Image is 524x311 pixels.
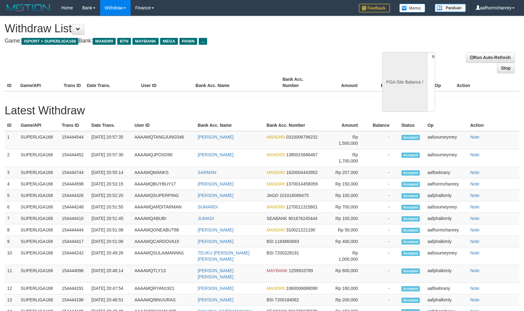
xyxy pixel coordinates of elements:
[89,149,132,167] td: [DATE] 20:57:30
[59,190,89,201] td: 154444426
[18,201,59,213] td: SUPERLIGA168
[18,74,61,91] th: Game/API
[198,239,234,244] a: [PERSON_NAME]
[193,74,280,91] th: Bank Acc. Name
[267,193,278,198] span: JAGO
[359,4,390,12] img: Feedback.jpg
[470,135,480,139] a: Note
[267,170,285,175] span: MANDIRI
[367,167,399,178] td: -
[330,224,367,236] td: Rp 50,000
[18,178,59,190] td: SUPERLIGA168
[367,120,399,131] th: Balance
[267,239,274,244] span: BSI
[275,297,299,302] span: 7200184062
[198,170,216,175] a: SARMAN
[267,268,287,273] span: MAYBANK
[89,178,132,190] td: [DATE] 20:53:15
[89,131,132,149] td: [DATE] 20:57:35
[286,170,318,175] span: 1620004443952
[84,74,139,91] th: Date Trans.
[18,283,59,294] td: SUPERLIGA168
[5,224,18,236] td: 8
[470,204,480,209] a: Note
[18,265,59,283] td: SUPERLIGA168
[5,201,18,213] td: 6
[59,201,89,213] td: 154444248
[367,294,399,306] td: -
[470,239,480,244] a: Note
[425,224,467,236] td: aafhormchanrey
[59,149,89,167] td: 154444452
[280,193,308,198] span: 101016089475
[425,236,467,247] td: aafphalkimly
[18,120,59,131] th: Game/API
[18,149,59,167] td: SUPERLIGA168
[367,283,399,294] td: -
[5,247,18,265] td: 10
[59,213,89,224] td: 154444410
[132,131,195,149] td: AAAAMQTANGJUNG546
[89,201,132,213] td: [DATE] 20:51:55
[89,190,132,201] td: [DATE] 20:52:20
[330,265,367,283] td: Rp 600,000
[5,22,343,35] h1: Withdraw List
[5,190,18,201] td: 5
[330,149,367,167] td: Rp 1,700,000
[89,247,132,265] td: [DATE] 20:49:26
[132,201,195,213] td: AAAAMQARDITARMAN
[59,236,89,247] td: 154444417
[425,294,467,306] td: aafphalkimly
[466,52,515,63] a: Run Auto-Refresh
[367,247,399,265] td: -
[399,120,425,131] th: Status
[367,131,399,149] td: -
[198,204,218,209] a: SUMARDI
[330,283,367,294] td: Rp 180,000
[367,178,399,190] td: -
[470,268,480,273] a: Note
[470,181,480,186] a: Note
[89,283,132,294] td: [DATE] 20:47:54
[425,283,467,294] td: aafloebrany
[286,135,318,139] span: 0310006796232
[132,190,195,201] td: AAAAMQSUPERPING
[195,120,264,131] th: Bank Acc. Name
[132,38,159,45] span: MAYBANK
[267,297,274,302] span: BSI
[198,286,234,291] a: [PERSON_NAME]
[401,239,420,245] span: Accepted
[198,268,234,279] a: [PERSON_NAME] [PERSON_NAME]
[497,63,515,73] a: Stop
[59,283,89,294] td: 154444291
[5,283,18,294] td: 12
[425,213,467,224] td: aafphalkimly
[139,74,193,91] th: User ID
[5,265,18,283] td: 11
[117,38,131,45] span: BTN
[288,216,317,221] span: 901676245444
[401,268,420,274] span: Accepted
[59,178,89,190] td: 154444598
[286,227,315,232] span: 310021221190
[330,120,367,131] th: Amount
[367,149,399,167] td: -
[59,265,89,283] td: 154444096
[401,205,420,210] span: Accepted
[179,38,197,45] span: PANIN
[425,178,467,190] td: aafhormchanrey
[401,298,420,303] span: Accepted
[198,250,249,262] a: TEUKU [PERSON_NAME] [PERSON_NAME]
[289,268,313,273] span: 1259933789
[286,152,318,157] span: 1380015686467
[267,286,285,291] span: MANDIRI
[286,181,318,186] span: 1370014458059
[286,286,318,291] span: 1060006688090
[470,250,480,255] a: Note
[401,228,420,233] span: Accepted
[330,178,367,190] td: Rp 150,000
[89,236,132,247] td: [DATE] 20:51:06
[18,167,59,178] td: SUPERLIGA168
[18,247,59,265] td: SUPERLIGA168
[425,167,467,178] td: aafloebrany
